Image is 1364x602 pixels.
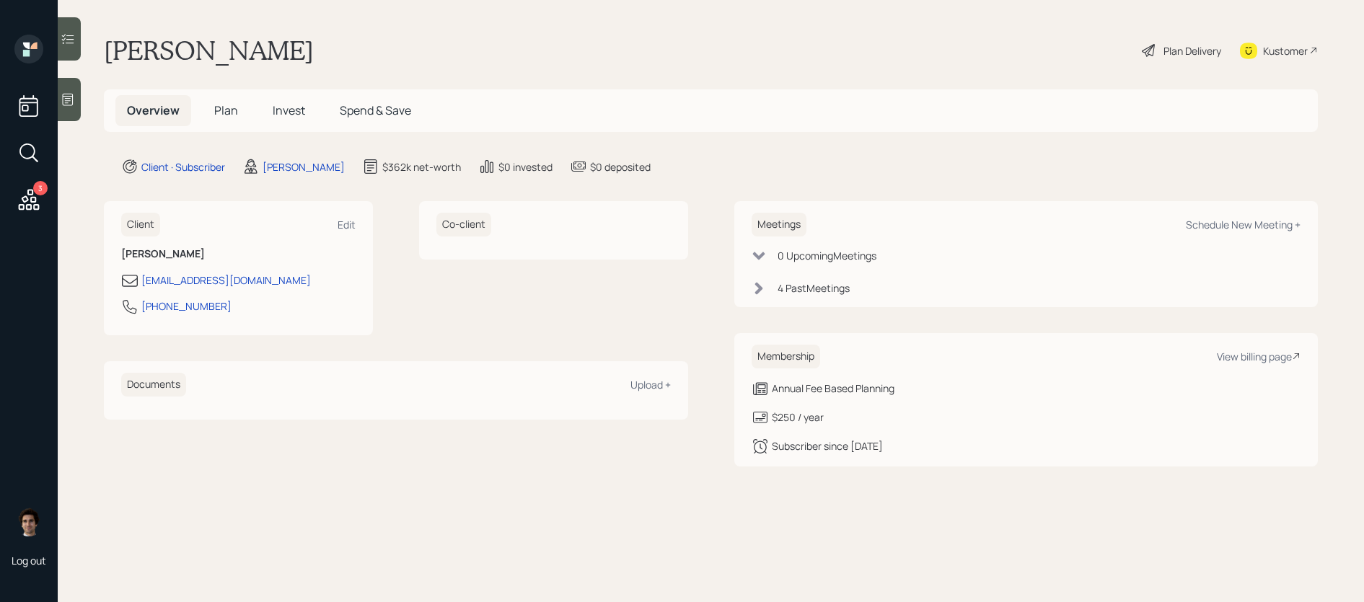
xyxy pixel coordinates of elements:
[141,273,311,288] div: [EMAIL_ADDRESS][DOMAIN_NAME]
[590,159,651,174] div: $0 deposited
[1263,43,1308,58] div: Kustomer
[104,35,314,66] h1: [PERSON_NAME]
[121,373,186,397] h6: Documents
[263,159,345,174] div: [PERSON_NAME]
[1186,218,1301,231] div: Schedule New Meeting +
[214,102,238,118] span: Plan
[630,378,671,391] div: Upload +
[338,218,356,231] div: Edit
[340,102,411,118] span: Spend & Save
[772,381,894,396] div: Annual Fee Based Planning
[127,102,180,118] span: Overview
[141,298,232,314] div: [PHONE_NUMBER]
[1217,350,1301,363] div: View billing page
[1163,43,1221,58] div: Plan Delivery
[752,345,820,368] h6: Membership
[498,159,553,174] div: $0 invested
[141,159,225,174] div: Client · Subscriber
[772,438,883,453] div: Subscriber since [DATE]
[382,159,461,174] div: $362k net-worth
[778,248,876,263] div: 0 Upcoming Meeting s
[33,181,48,195] div: 3
[273,102,305,118] span: Invest
[121,213,160,236] h6: Client
[778,280,850,296] div: 4 Past Meeting s
[12,554,46,567] div: Log out
[121,248,356,260] h6: [PERSON_NAME]
[14,508,43,536] img: harrison-schaefer-headshot-2.png
[436,213,491,236] h6: Co-client
[772,410,824,425] div: $250 / year
[752,213,806,236] h6: Meetings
